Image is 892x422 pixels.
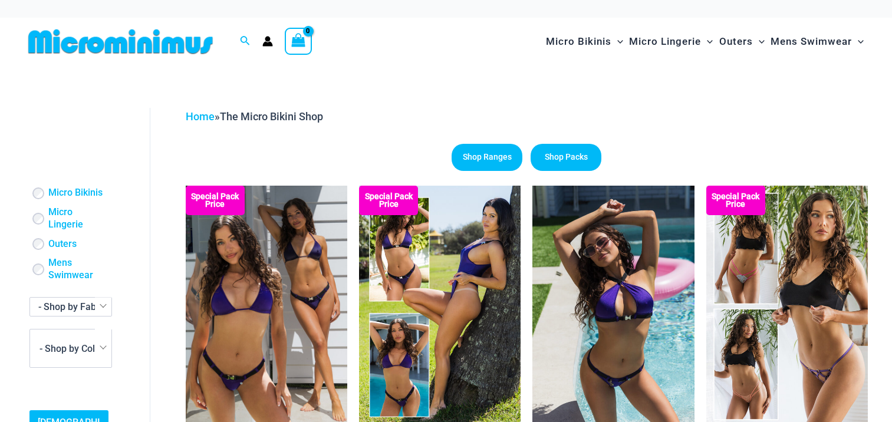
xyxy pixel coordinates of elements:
[629,27,701,57] span: Micro Lingerie
[186,110,215,123] a: Home
[262,36,273,47] a: Account icon link
[48,187,103,199] a: Micro Bikinis
[543,24,626,60] a: Micro BikinisMenu ToggleMenu Toggle
[701,27,713,57] span: Menu Toggle
[186,110,323,123] span: »
[30,329,111,367] span: - Shop by Color
[768,24,867,60] a: Mens SwimwearMenu ToggleMenu Toggle
[29,297,112,316] span: - Shop by Fabric
[771,27,852,57] span: Mens Swimwear
[24,28,218,55] img: MM SHOP LOGO FLAT
[541,22,868,61] nav: Site Navigation
[753,27,765,57] span: Menu Toggle
[48,257,106,282] a: Mens Swimwear
[29,329,112,368] span: - Shop by Color
[30,298,111,316] span: - Shop by Fabric
[48,206,106,231] a: Micro Lingerie
[452,144,522,171] a: Shop Ranges
[531,144,601,171] a: Shop Packs
[285,28,312,55] a: View Shopping Cart, empty
[546,27,611,57] span: Micro Bikinis
[611,27,623,57] span: Menu Toggle
[359,193,418,208] b: Special Pack Price
[220,110,323,123] span: The Micro Bikini Shop
[48,238,77,250] a: Outers
[186,193,245,208] b: Special Pack Price
[706,193,765,208] b: Special Pack Price
[38,301,107,312] span: - Shop by Fabric
[852,27,864,57] span: Menu Toggle
[240,34,251,49] a: Search icon link
[626,24,716,60] a: Micro LingerieMenu ToggleMenu Toggle
[716,24,768,60] a: OutersMenu ToggleMenu Toggle
[40,343,104,354] span: - Shop by Color
[719,27,753,57] span: Outers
